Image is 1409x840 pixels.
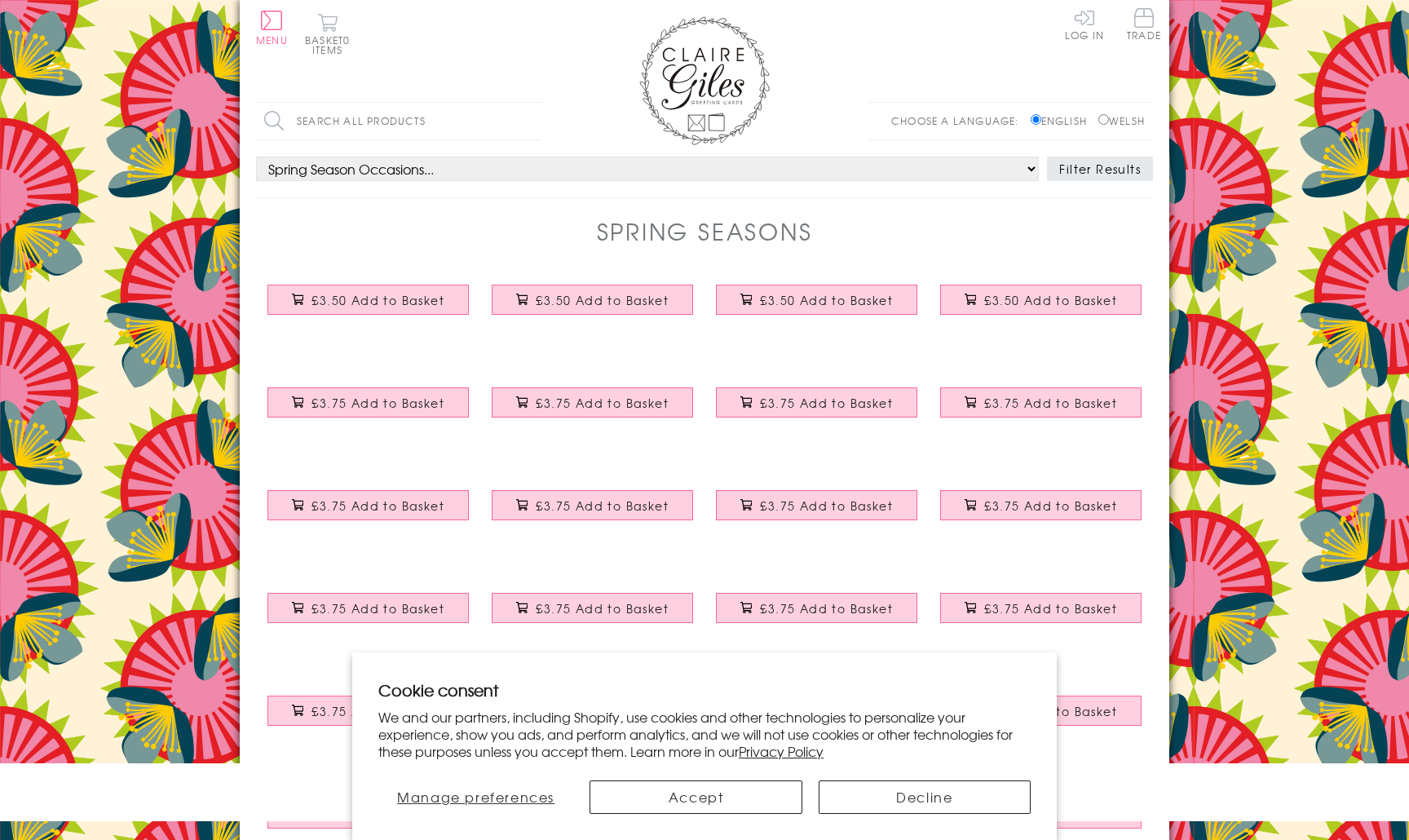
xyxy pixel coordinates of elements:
span: 0 items [312,33,350,57]
button: Accept [590,780,802,814]
span: £3.75 Add to Basket [984,395,1117,411]
span: £3.50 Add to Basket [984,292,1117,308]
a: Valentine's Day Card, Love of my life, Embellished with a colourful tassel £3.75 Add to Basket [929,478,1153,548]
button: £3.75 Add to Basket [492,387,694,418]
a: Valentine's Day Card, Butterfly Wreath, Embellished with a colourful tassel £3.75 Add to Basket [256,478,480,548]
button: £3.75 Add to Basket [267,593,470,623]
input: Search [525,103,541,139]
a: Valentines Day Card, Wife, Flamingo heart, text foiled in shiny gold £3.50 Add to Basket [256,272,480,343]
button: £3.75 Add to Basket [267,387,470,418]
a: Valentines Day Card, You're my Favourite, text foiled in shiny gold £3.50 Add to Basket [929,272,1153,343]
p: We and our partners, including Shopify, use cookies and other technologies to personalize your ex... [378,709,1031,759]
button: Filter Results [1047,157,1153,181]
a: Valentine's Day Card, Wife, Big Heart, Embellished with a colourful tassel £3.75 Add to Basket [480,478,704,548]
button: £3.75 Add to Basket [716,490,918,520]
button: £3.75 Add to Basket [940,387,1142,418]
a: Valentine's Day Card, Heart with Flowers, Embellished with a colourful tassel £3.75 Add to Basket [704,375,929,445]
input: English [1031,114,1041,125]
span: £3.75 Add to Basket [311,497,444,514]
a: Valentine's Day Card, Heart Pattern, Embellished with colourful pompoms £3.75 Add to Basket [256,683,480,754]
h1: Spring Seasons [597,214,813,248]
span: Manage preferences [397,787,554,807]
a: Valentine's Day Card, Rocket, You're my world, Embellished with a tassel £3.75 Add to Basket [704,478,929,548]
button: £3.75 Add to Basket [267,490,470,520]
button: £3.75 Add to Basket [940,490,1142,520]
img: Claire Giles Greetings Cards [639,16,770,145]
span: £3.75 Add to Basket [984,600,1117,617]
button: £3.75 Add to Basket [716,593,918,623]
label: English [1031,113,1095,128]
span: £3.75 Add to Basket [536,497,669,514]
p: Choose a language: [891,113,1027,128]
span: £3.75 Add to Basket [760,600,893,617]
button: £3.50 Add to Basket [492,285,694,315]
a: Valentine's Day Card, Lips, Kiss, Embellished with a colourful tassel £3.75 Add to Basket [256,581,480,651]
input: Search all products [256,103,541,139]
button: £3.75 Add to Basket [716,387,918,418]
span: £3.75 Add to Basket [536,600,669,617]
button: £3.50 Add to Basket [940,285,1142,315]
span: £3.50 Add to Basket [311,292,444,308]
button: £3.75 Add to Basket [492,593,694,623]
a: Log In [1065,8,1104,40]
button: £3.75 Add to Basket [940,593,1142,623]
a: Valentines Day Card, Gorgeous Husband, text foiled in shiny gold £3.50 Add to Basket [480,272,704,343]
span: £3.75 Add to Basket [536,395,669,411]
button: Basket0 items [305,13,350,55]
span: £3.75 Add to Basket [760,395,893,411]
label: Welsh [1098,113,1145,128]
a: Valentine's Day Card, Heart of Hearts, BOOM, Embellished with a tassel £3.75 Add to Basket [704,581,929,651]
a: Valentine's Day Card, Heart, be my unicorn, Embellished with a tassel £3.75 Add to Basket [480,581,704,651]
a: Trade [1127,8,1161,43]
input: Welsh [1098,114,1109,125]
span: £3.75 Add to Basket [311,395,444,411]
a: Valentine's Day Card, Bomb, Love Bomb, Embellished with a colourful tassel £3.75 Add to Basket [480,375,704,445]
a: Valentine's Day Card, I love you with all my heart, Embellished with a tassel £3.75 Add to Basket [929,581,1153,651]
span: £3.75 Add to Basket [984,497,1117,514]
span: £3.75 Add to Basket [311,703,444,719]
span: Trade [1127,8,1161,40]
button: Decline [819,780,1031,814]
span: £3.50 Add to Basket [760,292,893,308]
a: Valentines Day Card, MWAH, Kiss, text foiled in shiny gold £3.50 Add to Basket [704,272,929,343]
a: Privacy Policy [739,741,824,761]
button: Menu [256,11,288,45]
a: Valentine's Day Card, Paper Plane Kisses, Embellished with a colourful tassel £3.75 Add to Basket [256,375,480,445]
h2: Cookie consent [378,679,1031,701]
a: Valentine's Day Card, Hearts Background, Embellished with a colourful tassel £3.75 Add to Basket [929,375,1153,445]
span: Menu [256,33,288,47]
button: Manage preferences [378,780,573,814]
button: £3.50 Add to Basket [267,285,470,315]
button: £3.50 Add to Basket [716,285,918,315]
span: £3.75 Add to Basket [760,497,893,514]
span: £3.75 Add to Basket [311,600,444,617]
span: £3.50 Add to Basket [536,292,669,308]
button: £3.75 Add to Basket [492,490,694,520]
button: £3.75 Add to Basket [267,696,470,726]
